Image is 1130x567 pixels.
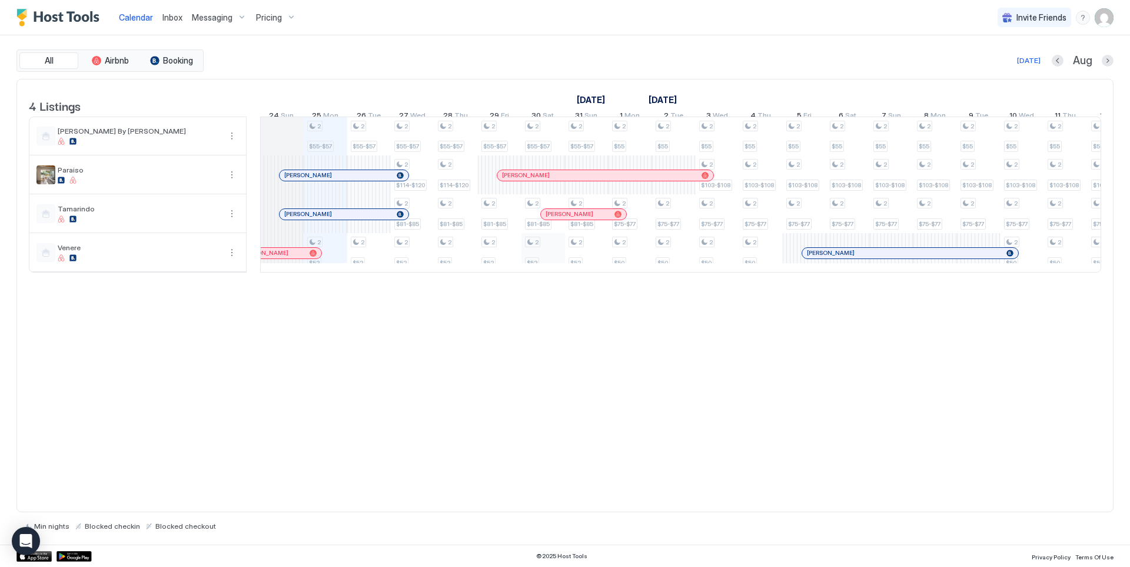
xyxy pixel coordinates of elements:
span: $75-$77 [919,220,940,228]
span: Sun [584,111,597,123]
a: August 26, 2025 [354,108,384,125]
span: $55-$57 [483,142,506,150]
span: 2 [579,238,582,246]
span: $52 [570,259,581,267]
span: 29 [490,111,499,123]
div: User profile [1095,8,1114,27]
span: $103-$108 [962,181,992,189]
span: 2 [622,200,626,207]
a: August 25, 2025 [309,108,341,125]
span: $103-$108 [875,181,905,189]
span: 2 [666,122,669,130]
span: 24 [269,111,279,123]
span: Mon [624,111,640,123]
span: 27 [399,111,408,123]
span: 2 [709,122,713,130]
span: $55-$57 [309,142,332,150]
span: 2 [1014,161,1018,168]
span: 2 [883,200,887,207]
a: September 3, 2025 [703,108,731,125]
a: August 30, 2025 [529,108,557,125]
span: 3 [706,111,711,123]
span: $75-$77 [1006,220,1028,228]
span: 2 [666,238,669,246]
span: 5 [797,111,802,123]
span: 2 [448,200,451,207]
button: More options [225,246,239,260]
span: $50 [657,259,668,267]
span: Thu [757,111,771,123]
span: $50 [614,259,624,267]
span: 2 [491,200,495,207]
div: menu [225,207,239,221]
span: 2 [404,122,408,130]
span: 31 [575,111,583,123]
a: Calendar [119,11,153,24]
span: $103-$108 [1049,181,1079,189]
span: Sun [281,111,294,123]
a: September 4, 2025 [747,108,774,125]
a: September 9, 2025 [966,108,991,125]
span: $55-$57 [527,142,550,150]
a: August 31, 2025 [572,108,600,125]
span: $114-$120 [396,181,425,189]
span: Wed [1019,111,1034,123]
button: Next month [1102,55,1114,67]
span: Airbnb [105,55,129,66]
span: 9 [969,111,973,123]
span: Sun [888,111,901,123]
span: 2 [491,122,495,130]
span: 2 [796,200,800,207]
button: More options [225,129,239,143]
span: Paraiso [58,165,220,174]
span: 2 [709,200,713,207]
span: Sat [543,111,554,123]
span: 2 [753,200,756,207]
span: 26 [357,111,366,123]
span: $55 [657,142,668,150]
span: 10 [1009,111,1017,123]
div: tab-group [16,49,204,72]
span: 2 [753,161,756,168]
span: $75-$77 [1093,220,1115,228]
span: $75-$77 [832,220,853,228]
span: 28 [443,111,453,123]
span: 2 [317,238,321,246]
span: $50 [745,259,755,267]
span: 2 [971,161,974,168]
span: $55 [875,142,886,150]
span: $81-$85 [483,220,506,228]
div: menu [225,246,239,260]
span: Wed [713,111,728,123]
span: Aug [1073,54,1092,68]
span: 6 [839,111,843,123]
span: Inbox [162,12,182,22]
span: [PERSON_NAME] [284,171,332,179]
span: $52 [309,259,320,267]
span: 2 [971,122,974,130]
button: More options [225,207,239,221]
a: Host Tools Logo [16,9,105,26]
a: September 8, 2025 [921,108,949,125]
span: Min nights [34,522,69,530]
span: [PERSON_NAME] [546,210,593,218]
a: August 29, 2025 [487,108,512,125]
span: $55 [1006,142,1016,150]
a: September 6, 2025 [836,108,859,125]
div: menu [225,129,239,143]
span: $52 [527,259,537,267]
span: [PERSON_NAME] [284,210,332,218]
span: 2 [404,161,408,168]
span: $75-$77 [745,220,766,228]
a: September 10, 2025 [1006,108,1037,125]
span: 2 [883,122,887,130]
span: Blocked checkout [155,522,216,530]
span: $55 [1093,142,1104,150]
span: 11 [1055,111,1061,123]
span: Venere [58,243,220,252]
button: All [19,52,78,69]
div: listing image [36,165,55,184]
span: $55 [614,142,624,150]
span: $55-$57 [396,142,419,150]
